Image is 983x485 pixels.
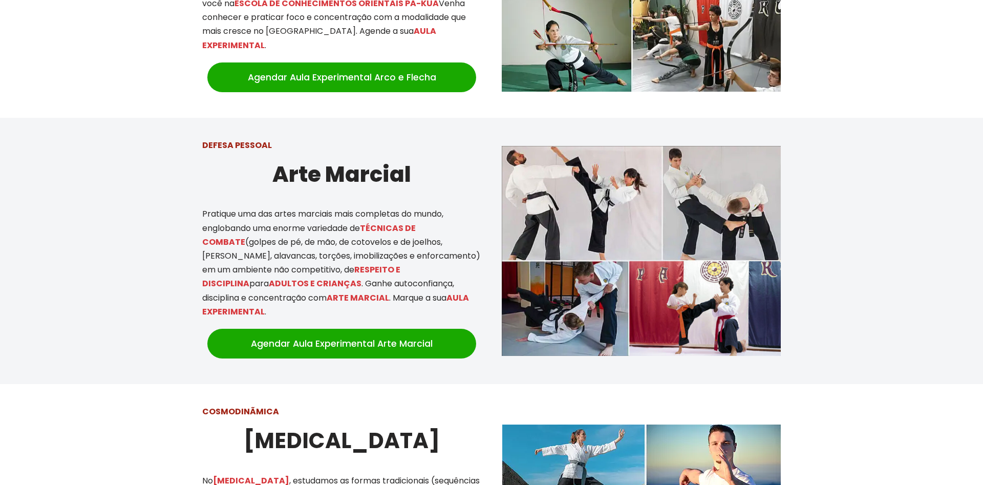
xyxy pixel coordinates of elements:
[202,139,272,151] strong: DEFESA PESSOAL
[202,157,481,192] h2: Arte Marcial
[202,406,279,417] strong: COSMODINÃMICA
[207,329,476,359] a: Agendar Aula Experimental Arte Marcial
[202,207,481,319] p: Pratique uma das artes marciais mais completas do mundo, englobando uma enorme variedade de (golp...
[202,25,436,51] mark: AULA EXPERIMENTAL
[202,222,416,248] mark: TÉCNICAS DE COMBATE
[269,278,361,289] mark: ADULTOS E CRIANÇAS
[244,426,440,456] strong: [MEDICAL_DATA]
[202,292,469,318] mark: AULA EXPERIMENTAL
[207,62,476,92] a: Agendar Aula Experimental Arco e Flecha
[327,292,389,304] mark: ARTE MARCIAL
